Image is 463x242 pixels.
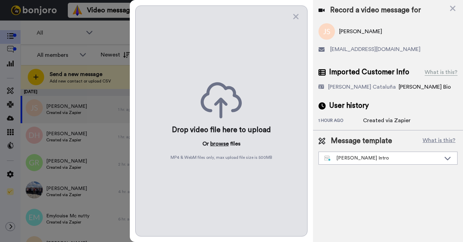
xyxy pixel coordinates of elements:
span: User history [329,101,369,111]
div: [PERSON_NAME] Cataluña [328,83,396,91]
span: [PERSON_NAME] Bio [399,84,451,90]
button: What is this? [421,136,458,146]
div: 1 hour ago [318,118,363,125]
div: [PERSON_NAME] Intro [324,155,441,162]
div: Drop video file here to upload [172,125,271,135]
span: MP4 & WebM files only, max upload file size is 500 MB [171,155,272,160]
div: What is this? [425,68,458,76]
button: browse [210,140,229,148]
img: nextgen-template.svg [324,156,331,161]
div: Created via Zapier [363,116,411,125]
span: [EMAIL_ADDRESS][DOMAIN_NAME] [330,45,421,53]
span: Message template [331,136,392,146]
span: Imported Customer Info [329,67,409,77]
p: Or files [202,140,240,148]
